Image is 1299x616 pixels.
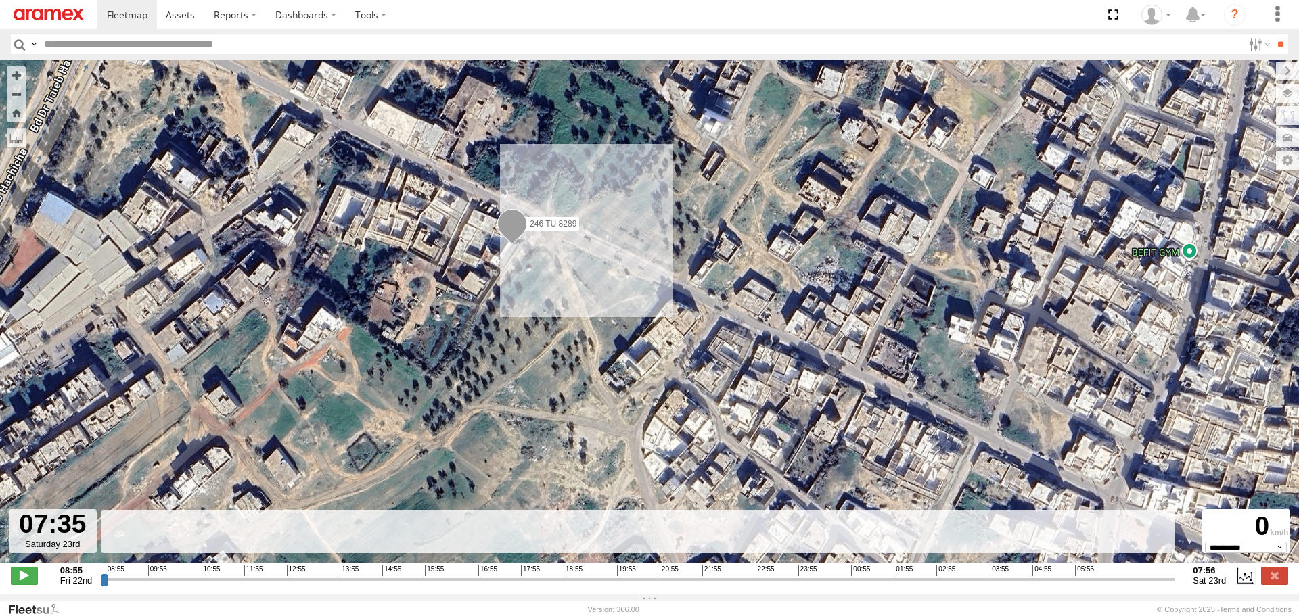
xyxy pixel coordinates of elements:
div: 0 [1204,511,1288,542]
label: Search Query [28,34,39,54]
label: Search Filter Options [1244,34,1273,54]
span: 10:55 [202,565,221,576]
a: Terms and Conditions [1220,605,1292,613]
span: 01:55 [894,565,913,576]
span: 19:55 [617,565,636,576]
span: 11:55 [244,565,263,576]
span: 16:55 [478,565,497,576]
label: Measure [7,128,26,147]
label: Close [1261,567,1288,584]
span: 17:55 [521,565,540,576]
span: 08:55 [106,565,124,576]
span: 13:55 [340,565,359,576]
span: Sat 23rd Aug 2025 [1193,575,1226,586]
span: 23:55 [798,565,817,576]
strong: 07:56 [1193,565,1226,575]
span: 03:55 [990,565,1009,576]
button: Zoom Home [7,103,26,122]
span: 04:55 [1032,565,1051,576]
a: Visit our Website [7,602,70,616]
label: Play/Stop [11,567,38,584]
span: 12:55 [287,565,306,576]
span: 246 TU 8289 [530,219,576,229]
span: 18:55 [564,565,583,576]
span: 14:55 [382,565,401,576]
span: 22:55 [756,565,775,576]
button: Zoom in [7,66,26,85]
span: 00:55 [851,565,870,576]
span: 21:55 [702,565,721,576]
span: 05:55 [1075,565,1094,576]
div: © Copyright 2025 - [1157,605,1292,613]
span: Fri 22nd Aug 2025 [60,575,93,586]
i: ? [1224,4,1246,26]
div: Version: 306.00 [588,605,639,613]
label: Map Settings [1276,151,1299,170]
img: aramex-logo.svg [14,9,84,20]
span: 20:55 [660,565,679,576]
strong: 08:55 [60,565,93,575]
div: Youssef Smat [1137,5,1176,25]
span: 09:55 [148,565,167,576]
span: 15:55 [425,565,444,576]
button: Zoom out [7,85,26,103]
span: 02:55 [936,565,955,576]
